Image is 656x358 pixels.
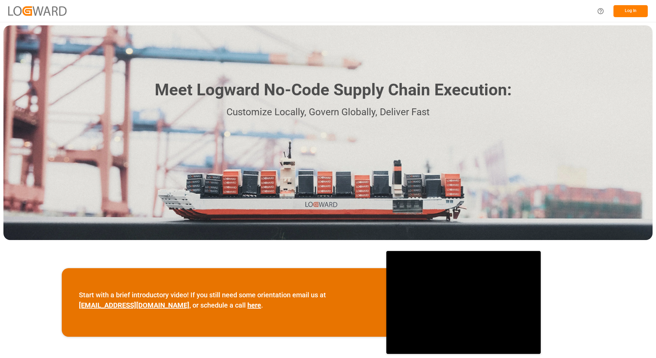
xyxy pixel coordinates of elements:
img: Logward_new_orange.png [8,6,67,15]
p: Customize Locally, Govern Globally, Deliver Fast [144,105,512,120]
p: Start with a brief introductory video! If you still need some orientation email us at , or schedu... [79,290,369,310]
h1: Meet Logward No-Code Supply Chain Execution: [155,78,512,102]
a: here [247,301,261,309]
a: [EMAIL_ADDRESS][DOMAIN_NAME] [79,301,189,309]
button: Log In [613,5,648,17]
button: Help Center [593,3,608,19]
